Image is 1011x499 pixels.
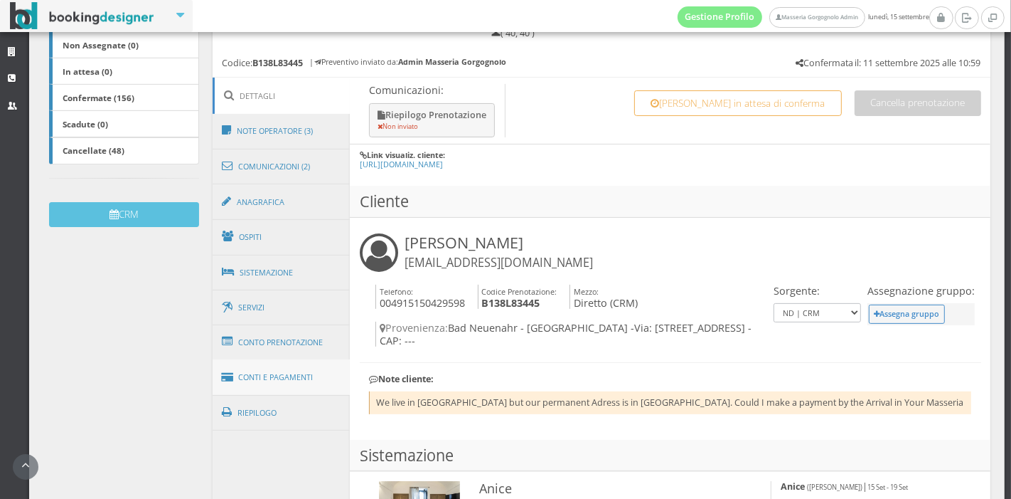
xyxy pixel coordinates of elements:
button: Cancella prenotazione [855,90,981,115]
h4: Bad Neuenahr - [GEOGRAPHIC_DATA] - [375,322,770,347]
img: BookingDesigner.com [10,2,154,30]
a: [URL][DOMAIN_NAME] [360,159,443,169]
small: Codice Prenotazione: [481,286,557,297]
a: Scadute (0) [49,110,199,137]
b: Confermate (156) [63,92,134,103]
button: Assegna gruppo [869,305,945,324]
a: Ospiti [213,219,351,256]
b: Link visualiz. cliente: [367,149,445,160]
h4: Sorgente: [774,285,861,297]
b: Note cliente: [369,373,434,385]
span: Provenienza: [380,321,448,335]
a: Conto Prenotazione [213,324,351,361]
li: We live in [GEOGRAPHIC_DATA] but our permanent Adress is in [GEOGRAPHIC_DATA]. Could I make a pay... [369,392,971,414]
small: Non inviato [378,122,418,131]
h3: Anice [479,481,742,497]
a: Conti e Pagamenti [213,359,351,396]
b: Scadute (0) [63,118,108,130]
h4: Assegnazione gruppo: [867,285,975,297]
h6: | Preventivo inviato da: [309,58,506,67]
p: Comunicazioni: [369,84,498,96]
button: [PERSON_NAME] in attesa di conferma [634,90,842,115]
a: Masseria Gorgognolo Admin [769,7,865,28]
a: Non Assegnate (0) [49,31,199,58]
a: Confermate (156) [49,84,199,111]
small: ([PERSON_NAME]) [807,483,862,492]
h3: Cliente [350,186,990,218]
h3: [PERSON_NAME] [405,233,593,270]
h5: ( 40, 40 ) [491,28,535,38]
a: Dettagli [213,78,351,114]
small: Mezzo: [574,286,599,297]
a: Riepilogo [213,394,351,431]
b: B138L83445 [481,296,540,310]
span: - CAP: --- [380,321,751,347]
b: Non Assegnate (0) [63,39,139,51]
h5: Confermata il: 11 settembre 2025 alle 10:59 [796,58,981,68]
h3: Sistemazione [350,440,990,472]
a: Anagrafica [213,184,351,221]
h4: 004915150429598 [375,285,465,310]
a: Cancellate (48) [49,137,199,164]
a: Comunicazioni (2) [213,148,351,185]
b: Admin Masseria Gorgognolo [398,56,506,67]
b: Anice [781,480,805,493]
button: CRM [49,202,199,227]
small: [EMAIL_ADDRESS][DOMAIN_NAME] [405,255,593,270]
h5: | [781,481,961,492]
a: Gestione Profilo [678,6,763,28]
a: Note Operatore (3) [213,112,351,149]
h4: Diretto (CRM) [569,285,638,310]
b: B138L83445 [252,57,303,69]
h5: Codice: [222,58,303,68]
span: lunedì, 15 settembre [678,6,929,28]
span: Via: [STREET_ADDRESS] [634,321,745,335]
button: Riepilogo Prenotazione Non inviato [369,103,495,138]
b: In attesa (0) [63,65,112,77]
a: Sistemazione [213,254,351,291]
small: Telefono: [380,286,413,297]
a: In attesa (0) [49,58,199,85]
b: Cancellate (48) [63,145,124,156]
a: Servizi [213,290,351,326]
small: 15 Set - 19 Set [867,483,908,492]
